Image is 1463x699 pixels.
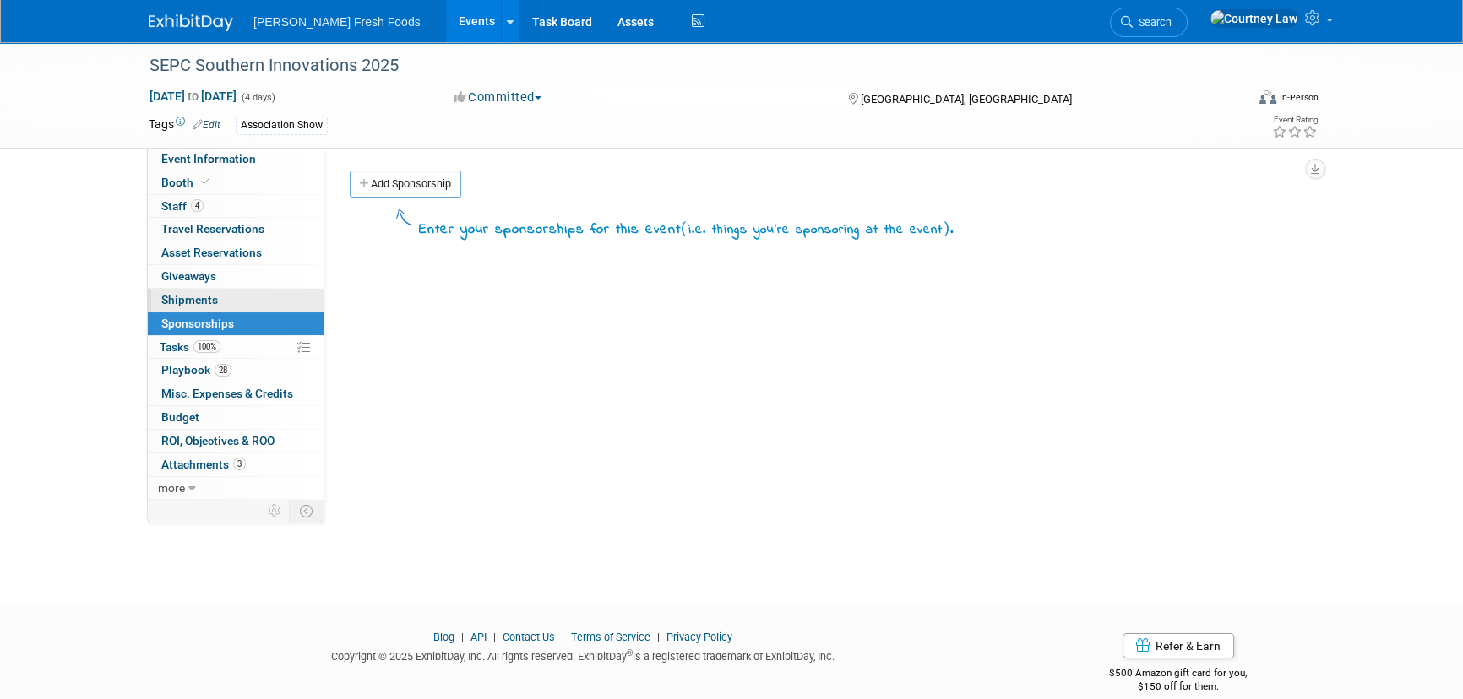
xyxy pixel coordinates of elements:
span: 3 [233,458,246,470]
span: | [653,631,664,643]
span: ROI, Objectives & ROO [161,434,275,447]
td: Personalize Event Tab Strip [260,500,290,522]
span: 100% [193,340,220,353]
td: Toggle Event Tabs [290,500,324,522]
a: Booth [148,171,324,194]
span: Tasks [160,340,220,354]
div: In-Person [1279,91,1319,104]
img: Format-Inperson.png [1259,90,1276,104]
div: Copyright © 2025 ExhibitDay, Inc. All rights reserved. ExhibitDay is a registered trademark of Ex... [149,645,1017,664]
span: | [457,631,468,643]
a: Privacy Policy [666,631,732,643]
a: Staff4 [148,195,324,218]
span: [PERSON_NAME] Fresh Foods [253,15,421,29]
span: Asset Reservations [161,246,262,259]
span: Travel Reservations [161,222,264,236]
span: Staff [161,199,204,213]
span: Budget [161,410,199,424]
span: more [158,481,185,495]
a: Blog [433,631,454,643]
a: more [148,477,324,500]
div: Event Format [1145,88,1319,113]
span: ( [681,219,688,236]
a: Refer & Earn [1123,633,1234,658]
a: Misc. Expenses & Credits [148,382,324,405]
span: Playbook [161,363,231,377]
span: | [557,631,568,643]
a: ROI, Objectives & ROO [148,430,324,452]
img: Courtney Law [1210,9,1298,28]
a: Asset Reservations [148,241,324,264]
span: to [185,89,201,103]
span: 4 [191,199,204,212]
a: Contact Us [503,631,555,643]
a: Edit [193,119,220,131]
td: Tags [149,116,220,135]
a: Budget [148,406,324,429]
a: Giveaways [148,265,324,288]
div: SEPC Southern Innovations 2025 [144,51,1219,81]
span: 28 [215,364,231,377]
span: Attachments [161,458,246,471]
span: | [489,631,500,643]
div: Association Show [236,116,328,134]
span: (4 days) [240,92,275,103]
a: Terms of Service [571,631,650,643]
button: Committed [448,89,548,106]
span: ) [943,219,950,236]
img: ExhibitDay [149,14,233,31]
i: Booth reservation complete [201,177,209,187]
a: Attachments3 [148,453,324,476]
div: $150 off for them. [1042,680,1315,694]
a: Sponsorships [148,312,324,335]
a: Shipments [148,289,324,312]
span: Misc. Expenses & Credits [161,387,293,400]
div: Event Rating [1272,116,1318,124]
a: Search [1110,8,1188,37]
a: Playbook28 [148,359,324,382]
span: Sponsorships [161,317,234,330]
span: i.e. things you're sponsoring at the event [688,220,943,239]
a: API [470,631,487,643]
span: Booth [161,176,213,189]
div: $500 Amazon gift card for you, [1042,655,1315,694]
span: [GEOGRAPHIC_DATA], [GEOGRAPHIC_DATA] [860,93,1071,106]
a: Event Information [148,148,324,171]
a: Add Sponsorship [350,171,461,198]
div: Enter your sponsorships for this event . [419,218,954,241]
span: [DATE] [DATE] [149,89,237,104]
sup: ® [627,648,633,658]
span: Shipments [161,293,218,306]
span: Giveaways [161,269,216,283]
span: Search [1133,16,1172,29]
a: Travel Reservations [148,218,324,241]
span: Event Information [161,152,256,165]
a: Tasks100% [148,336,324,359]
